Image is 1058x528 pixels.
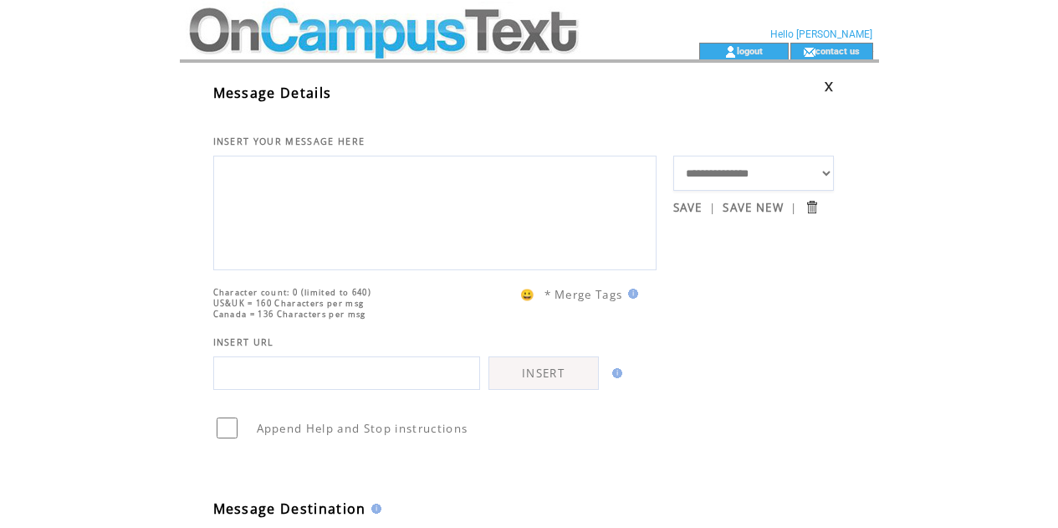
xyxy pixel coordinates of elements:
[213,298,365,309] span: US&UK = 160 Characters per msg
[257,421,468,436] span: Append Help and Stop instructions
[815,45,860,56] a: contact us
[623,289,638,299] img: help.gif
[213,136,365,147] span: INSERT YOUR MESSAGE HERE
[366,504,381,514] img: help.gif
[770,28,872,40] span: Hello [PERSON_NAME]
[607,368,622,378] img: help.gif
[520,287,535,302] span: 😀
[213,287,372,298] span: Character count: 0 (limited to 640)
[213,84,332,102] span: Message Details
[803,45,815,59] img: contact_us_icon.gif
[804,199,820,215] input: Submit
[724,45,737,59] img: account_icon.gif
[790,200,797,215] span: |
[673,200,703,215] a: SAVE
[213,336,274,348] span: INSERT URL
[213,309,366,320] span: Canada = 136 Characters per msg
[488,356,599,390] a: INSERT
[723,200,784,215] a: SAVE NEW
[213,500,366,518] span: Message Destination
[737,45,763,56] a: logout
[544,287,623,302] span: * Merge Tags
[709,200,716,215] span: |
